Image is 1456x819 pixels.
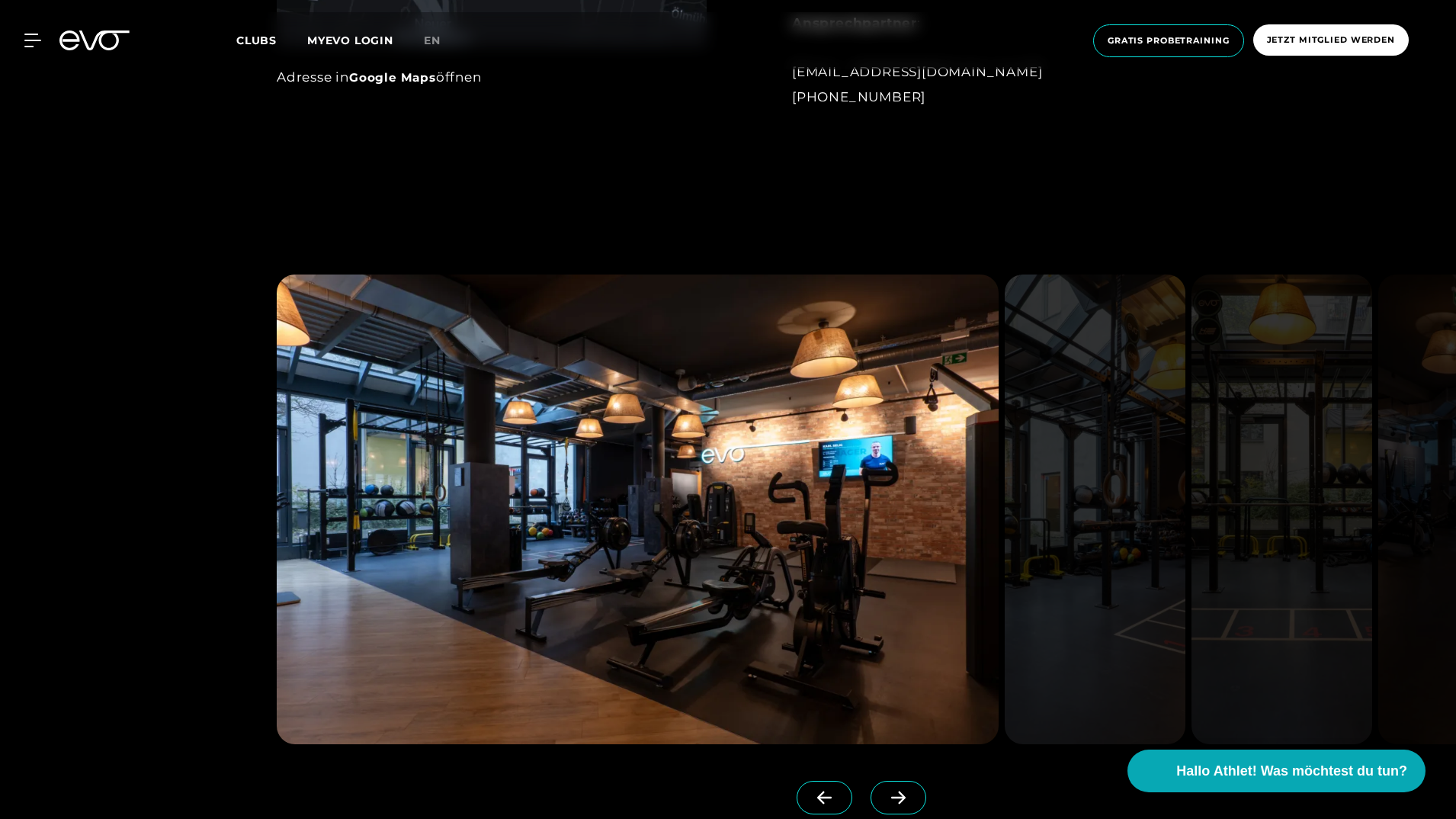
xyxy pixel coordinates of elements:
[236,34,277,47] span: Clubs
[1176,761,1407,782] span: Hallo Athlet! Was möchtest du tun?
[1191,275,1372,744] img: evofitness
[424,34,441,47] span: en
[1108,34,1230,47] span: Gratis Probetraining
[236,33,307,47] a: Clubs
[1267,34,1395,47] span: Jetzt Mitglied werden
[1127,750,1426,792] button: Hallo Athlet! Was möchtest du tun?
[1005,275,1185,744] img: evofitness
[1249,24,1413,57] a: Jetzt Mitglied werden
[277,275,999,744] img: evofitness
[307,34,393,47] a: MYEVO LOGIN
[1089,24,1249,57] a: Gratis Probetraining
[424,32,459,50] a: en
